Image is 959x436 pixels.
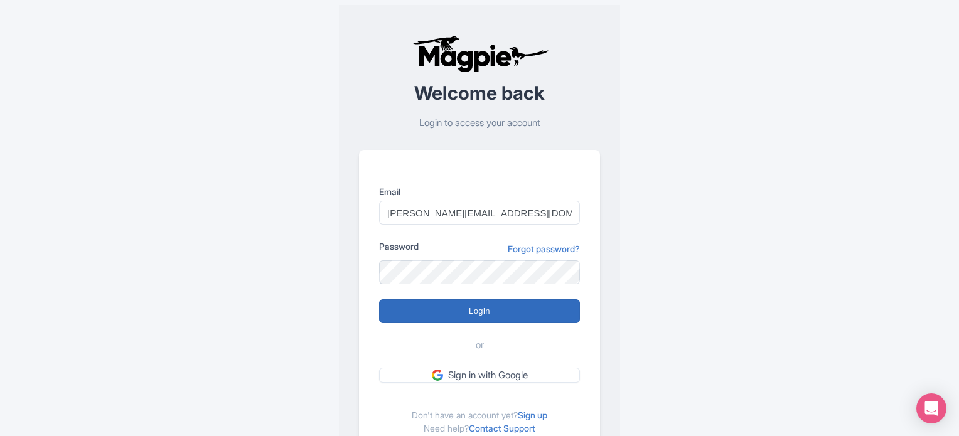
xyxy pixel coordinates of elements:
span: or [476,338,484,353]
a: Contact Support [469,423,535,433]
a: Forgot password? [508,242,580,255]
img: google.svg [432,370,443,381]
div: Open Intercom Messenger [916,393,946,423]
a: Sign up [518,410,547,420]
div: Don't have an account yet? Need help? [379,398,580,435]
input: Login [379,299,580,323]
p: Login to access your account [359,116,600,130]
label: Email [379,185,580,198]
label: Password [379,240,419,253]
a: Sign in with Google [379,368,580,383]
img: logo-ab69f6fb50320c5b225c76a69d11143b.png [409,35,550,73]
h2: Welcome back [359,83,600,104]
input: you@example.com [379,201,580,225]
